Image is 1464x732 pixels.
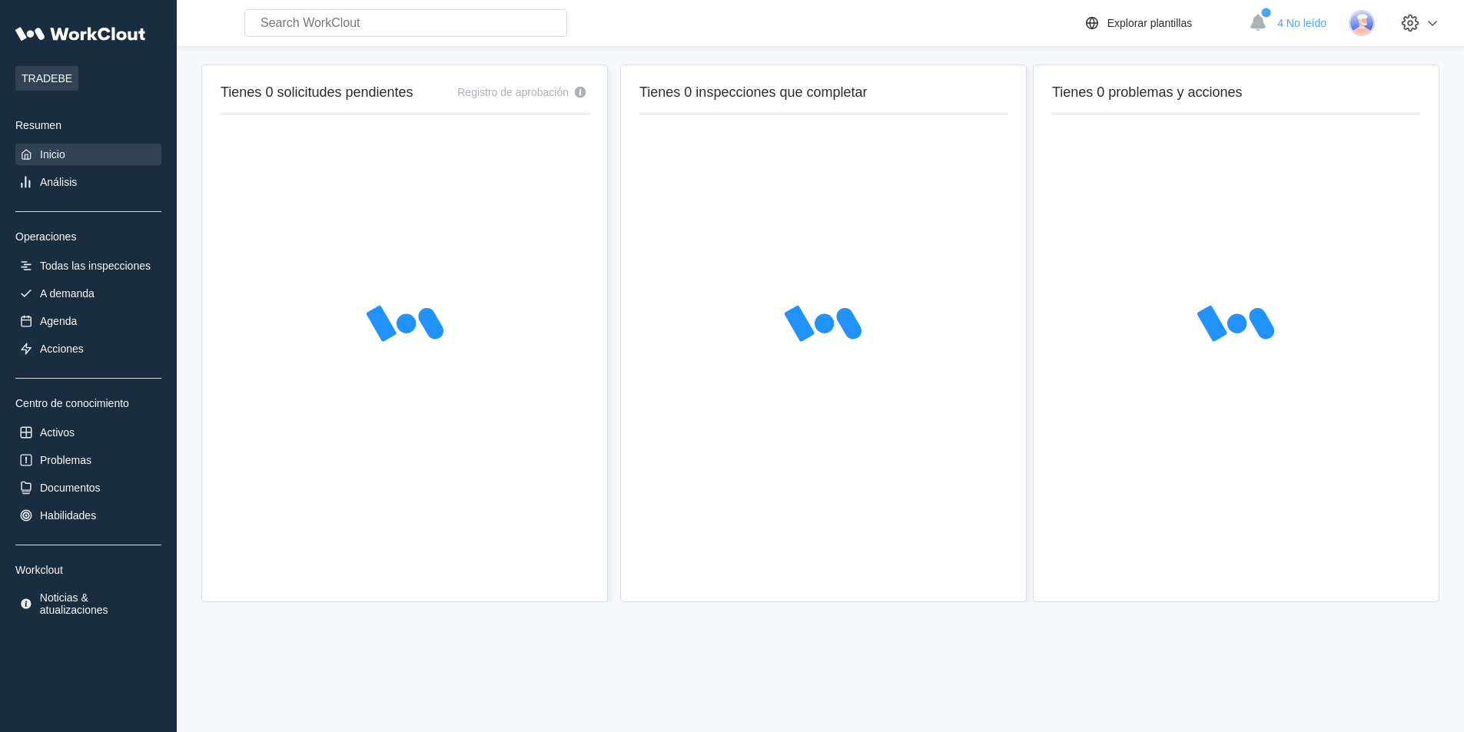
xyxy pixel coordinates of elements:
[15,338,161,359] a: Acciones
[15,283,161,304] a: A demanda
[15,397,161,409] div: Centro de conocimiento
[15,564,161,576] div: Workclout
[15,119,161,131] div: Resumen
[40,260,151,272] div: Todas las inspecciones
[40,454,91,466] div: Problemas
[15,310,161,332] a: Agenda
[244,9,567,37] input: Search WorkClout
[40,509,96,522] div: Habilidades
[40,482,101,494] div: Documentos
[40,287,95,300] div: A demanda
[40,343,84,355] div: Acciones
[1349,10,1375,36] img: user-3.png
[15,422,161,443] a: Activos
[1277,17,1326,29] span: 4 No leído
[15,255,161,277] a: Todas las inspecciones
[15,449,161,471] a: Problemas
[15,588,161,619] a: Noticias & atualizaciones
[1052,84,1420,101] h2: Tienes 0 problemas y acciones
[40,148,65,161] div: Inicio
[15,505,161,526] a: Habilidades
[221,84,413,101] h2: Tienes 0 solicitudes pendientes
[1107,17,1193,29] div: Explorar plantillas
[457,86,569,98] div: Registro de aprobación
[15,171,161,193] a: Análisis
[1083,14,1242,32] a: Explorar plantillas
[15,477,161,498] a: Documentos
[639,84,1008,101] h2: Tienes 0 inspecciones que completar
[40,315,77,327] div: Agenda
[15,66,78,91] span: TRADEBE
[40,426,75,439] div: Activos
[40,591,158,616] div: Noticias & atualizaciones
[15,230,161,243] div: Operaciones
[15,144,161,165] a: Inicio
[40,176,77,188] div: Análisis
